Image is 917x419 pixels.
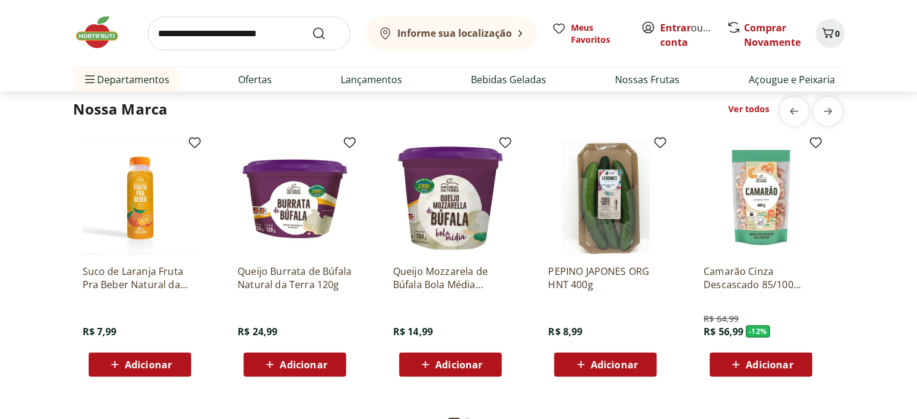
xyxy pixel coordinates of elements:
[571,22,626,46] span: Meus Favoritos
[554,353,657,377] button: Adicionar
[399,353,502,377] button: Adicionar
[280,360,327,370] span: Adicionar
[83,140,197,255] img: Suco de Laranja Fruta Pra Beber Natural da Terra 250ml
[835,28,840,39] span: 0
[341,72,402,87] a: Lançamentos
[393,325,433,338] span: R$ 14,99
[548,140,663,255] img: PEPINO JAPONES ORG HNT 400g
[238,72,272,87] a: Ofertas
[238,325,277,338] span: R$ 24,99
[312,27,341,41] button: Submit Search
[238,265,352,291] a: Queijo Burrata de Búfala Natural da Terra 120g
[704,325,743,338] span: R$ 56,99
[73,99,168,119] h2: Nossa Marca
[125,360,172,370] span: Adicionar
[660,21,726,49] a: Criar conta
[89,353,191,377] button: Adicionar
[73,14,133,51] img: Hortifruti
[704,140,818,255] img: Camarão Cinza Descascado 85/100 Congelado Natural Da Terra 400g
[591,360,638,370] span: Adicionar
[148,17,350,51] input: search
[660,20,714,49] span: ou
[83,65,169,94] span: Departamentos
[238,140,352,255] img: Queijo Burrata de Búfala Natural da Terra 120g
[615,72,679,87] a: Nossas Frutas
[744,21,801,49] a: Comprar Novamente
[816,19,845,48] button: Carrinho
[548,325,582,338] span: R$ 8,99
[548,265,663,291] a: PEPINO JAPONES ORG HNT 400g
[244,353,346,377] button: Adicionar
[780,97,808,126] button: previous
[704,313,739,325] span: R$ 64,99
[728,103,769,115] a: Ver todos
[704,265,818,291] a: Camarão Cinza Descascado 85/100 Congelado Natural Da Terra 400g
[746,326,770,338] span: - 12 %
[83,265,197,291] a: Suco de Laranja Fruta Pra Beber Natural da Terra 250ml
[471,72,546,87] a: Bebidas Geladas
[393,140,508,255] img: Queijo Mozzarela de Búfala Bola Média Natural da Terra 150g
[397,27,512,40] b: Informe sua localização
[552,22,626,46] a: Meus Favoritos
[83,325,117,338] span: R$ 7,99
[660,21,691,34] a: Entrar
[365,17,537,51] button: Informe sua localização
[393,265,508,291] a: Queijo Mozzarela de Búfala Bola Média Natural da Terra 150g
[813,97,842,126] button: next
[710,353,812,377] button: Adicionar
[435,360,482,370] span: Adicionar
[746,360,793,370] span: Adicionar
[748,72,834,87] a: Açougue e Peixaria
[83,65,97,94] button: Menu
